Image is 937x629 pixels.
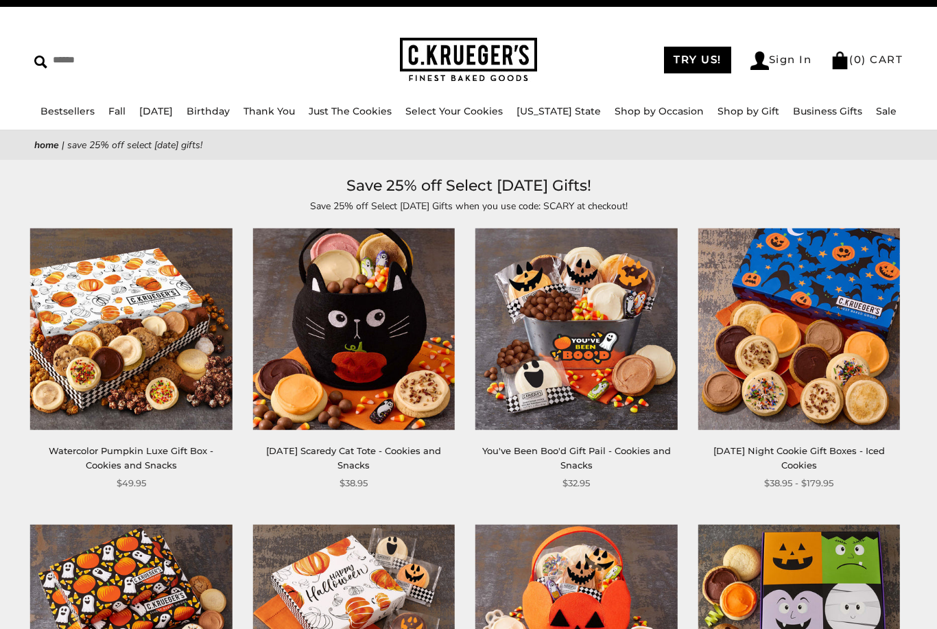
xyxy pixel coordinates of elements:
[67,139,202,152] span: Save 25% off Select [DATE] Gifts!
[400,38,537,83] img: C.KRUEGER'S
[244,106,295,118] a: Thank You
[340,477,368,491] span: $38.95
[664,47,731,74] a: TRY US!
[482,446,671,471] a: You've Been Boo'd Gift Pail - Cookies and Snacks
[266,446,441,471] a: [DATE] Scaredy Cat Tote - Cookies and Snacks
[562,477,590,491] span: $32.95
[153,199,784,215] p: Save 25% off Select [DATE] Gifts when you use code: SCARY at checkout!
[854,54,862,67] span: 0
[34,50,236,71] input: Search
[750,52,812,71] a: Sign In
[139,106,173,118] a: [DATE]
[475,229,677,431] img: You've Been Boo'd Gift Pail - Cookies and Snacks
[108,106,126,118] a: Fall
[34,56,47,69] img: Search
[30,229,232,431] img: Watercolor Pumpkin Luxe Gift Box - Cookies and Snacks
[187,106,230,118] a: Birthday
[764,477,833,491] span: $38.95 - $179.95
[517,106,601,118] a: [US_STATE] State
[253,229,455,431] img: Halloween Scaredy Cat Tote - Cookies and Snacks
[55,174,882,199] h1: Save 25% off Select [DATE] Gifts!
[11,577,142,618] iframe: Sign Up via Text for Offers
[117,477,146,491] span: $49.95
[831,54,903,67] a: (0) CART
[34,138,903,154] nav: breadcrumbs
[405,106,503,118] a: Select Your Cookies
[876,106,897,118] a: Sale
[717,106,779,118] a: Shop by Gift
[793,106,862,118] a: Business Gifts
[49,446,213,471] a: Watercolor Pumpkin Luxe Gift Box - Cookies and Snacks
[309,106,392,118] a: Just The Cookies
[615,106,704,118] a: Shop by Occasion
[831,52,849,70] img: Bag
[40,106,95,118] a: Bestsellers
[34,139,59,152] a: Home
[750,52,769,71] img: Account
[713,446,885,471] a: [DATE] Night Cookie Gift Boxes - Iced Cookies
[698,229,899,431] img: Halloween Night Cookie Gift Boxes - Iced Cookies
[62,139,64,152] span: |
